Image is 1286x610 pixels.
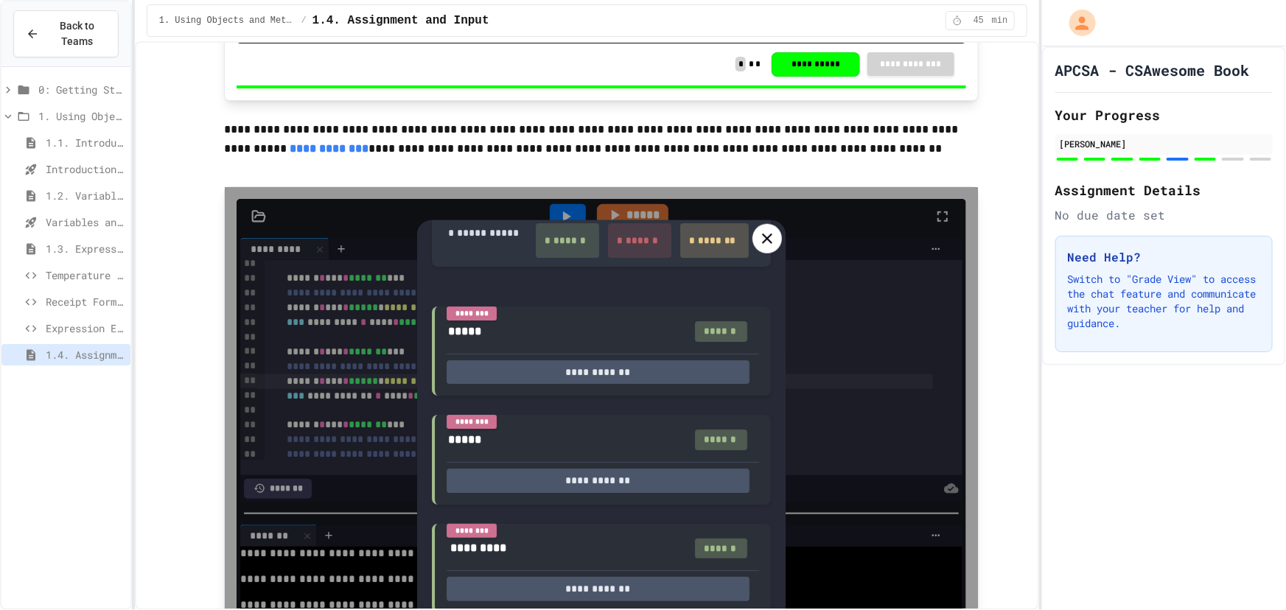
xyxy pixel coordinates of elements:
[38,108,125,124] span: 1. Using Objects and Methods
[13,10,119,57] button: Back to Teams
[48,18,106,49] span: Back to Teams
[46,347,125,362] span: 1.4. Assignment and Input
[46,241,125,256] span: 1.3. Expressions and Output [New]
[1055,206,1273,224] div: No due date set
[312,12,489,29] span: 1.4. Assignment and Input
[1068,248,1260,266] h3: Need Help?
[46,188,125,203] span: 1.2. Variables and Data Types
[38,82,125,97] span: 0: Getting Started
[46,135,125,150] span: 1.1. Introduction to Algorithms, Programming, and Compilers
[1054,6,1100,40] div: My Account
[46,294,125,309] span: Receipt Formatter
[46,161,125,177] span: Introduction to Algorithms, Programming, and Compilers
[46,320,125,336] span: Expression Evaluator Fix
[1055,105,1273,125] h2: Your Progress
[301,15,306,27] span: /
[1055,60,1250,80] h1: APCSA - CSAwesome Book
[992,15,1008,27] span: min
[1068,272,1260,331] p: Switch to "Grade View" to access the chat feature and communicate with your teacher for help and ...
[1060,137,1268,150] div: [PERSON_NAME]
[46,214,125,230] span: Variables and Data Types - Quiz
[159,15,296,27] span: 1. Using Objects and Methods
[1055,180,1273,200] h2: Assignment Details
[46,267,125,283] span: Temperature Display Fix
[967,15,990,27] span: 45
